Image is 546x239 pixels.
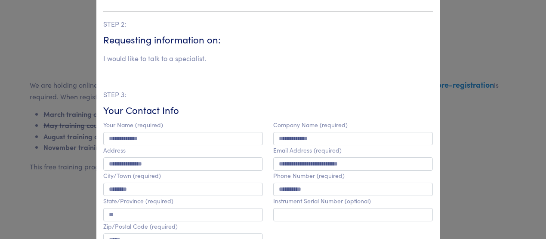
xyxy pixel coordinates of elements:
label: State/Province (required) [103,197,173,205]
h6: Requesting information on: [103,33,433,46]
h6: Your Contact Info [103,104,433,117]
label: Phone Number (required) [273,172,345,179]
label: Email Address (required) [273,147,342,154]
p: STEP 3: [103,89,433,100]
label: Instrument Serial Number (optional) [273,197,371,205]
label: Address [103,147,126,154]
li: I would like to talk to a specialist. [103,53,206,64]
p: STEP 2: [103,18,433,30]
label: Company Name (required) [273,121,348,129]
label: Zip/Postal Code (required) [103,223,178,230]
label: City/Town (required) [103,172,161,179]
label: Your Name (required) [103,121,163,129]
